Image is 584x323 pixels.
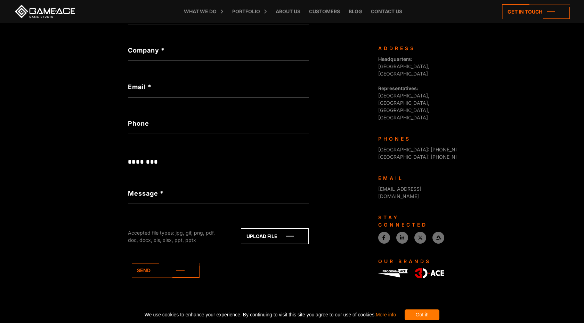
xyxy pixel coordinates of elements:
[376,312,396,317] a: More info
[378,85,429,120] span: [GEOGRAPHIC_DATA], [GEOGRAPHIC_DATA], [GEOGRAPHIC_DATA], [GEOGRAPHIC_DATA]
[128,229,225,244] div: Accepted file types: jpg, gif, png, pdf, doc, docx, xls, xlsx, ppt, pptx
[378,147,474,152] span: [GEOGRAPHIC_DATA]: [PHONE_NUMBER]
[378,154,474,160] span: [GEOGRAPHIC_DATA]: [PHONE_NUMBER]
[378,269,408,277] img: Program-Ace
[378,56,429,77] span: [GEOGRAPHIC_DATA], [GEOGRAPHIC_DATA]
[128,82,309,92] label: Email *
[378,45,451,52] div: Address
[128,189,164,198] label: Message *
[145,309,396,320] span: We use cookies to enhance your experience. By continuing to visit this site you agree to our use ...
[378,174,451,182] div: Email
[378,214,451,228] div: Stay connected
[415,268,444,278] img: 3D-Ace
[378,258,451,265] div: Our Brands
[502,4,570,19] a: Get in touch
[132,263,200,278] a: Send
[378,56,413,62] strong: Headquarters:
[405,309,439,320] div: Got it!
[241,228,309,244] a: Upload file
[128,46,309,55] label: Company *
[378,186,421,199] a: [EMAIL_ADDRESS][DOMAIN_NAME]
[128,119,309,128] label: Phone
[378,85,419,91] strong: Representatives:
[378,135,451,142] div: Phones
